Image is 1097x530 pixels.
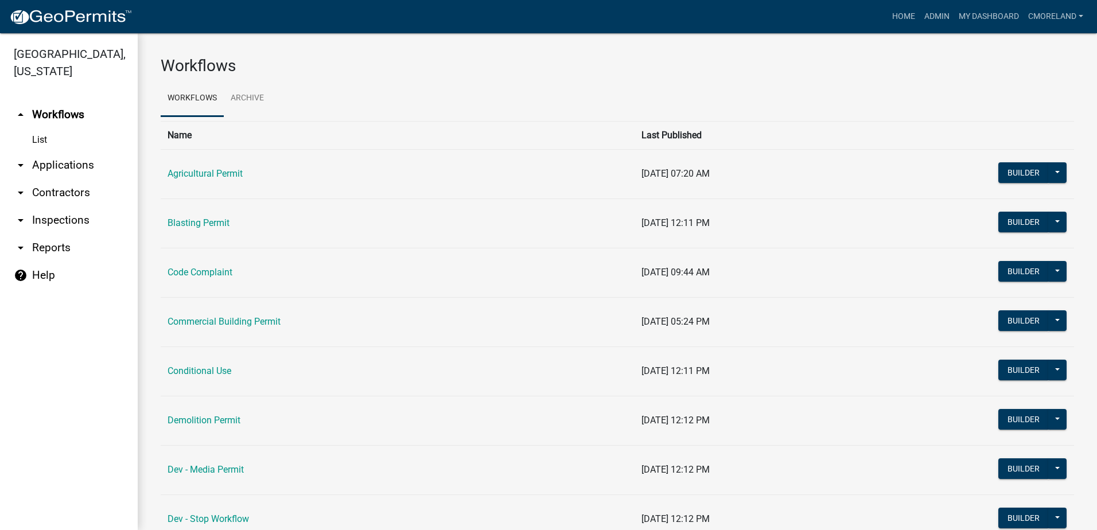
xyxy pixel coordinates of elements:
[998,508,1049,528] button: Builder
[998,310,1049,331] button: Builder
[168,168,243,179] a: Agricultural Permit
[998,360,1049,380] button: Builder
[641,316,710,327] span: [DATE] 05:24 PM
[635,121,916,149] th: Last Published
[641,217,710,228] span: [DATE] 12:11 PM
[998,162,1049,183] button: Builder
[168,365,231,376] a: Conditional Use
[161,80,224,117] a: Workflows
[168,217,229,228] a: Blasting Permit
[14,108,28,122] i: arrow_drop_up
[168,316,281,327] a: Commercial Building Permit
[641,365,710,376] span: [DATE] 12:11 PM
[1024,6,1088,28] a: cmoreland
[168,513,249,524] a: Dev - Stop Workflow
[954,6,1024,28] a: My Dashboard
[14,186,28,200] i: arrow_drop_down
[998,212,1049,232] button: Builder
[998,261,1049,282] button: Builder
[14,158,28,172] i: arrow_drop_down
[168,267,232,278] a: Code Complaint
[641,168,710,179] span: [DATE] 07:20 AM
[920,6,954,28] a: Admin
[888,6,920,28] a: Home
[168,464,244,475] a: Dev - Media Permit
[641,267,710,278] span: [DATE] 09:44 AM
[168,415,240,426] a: Demolition Permit
[998,409,1049,430] button: Builder
[14,268,28,282] i: help
[641,513,710,524] span: [DATE] 12:12 PM
[224,80,271,117] a: Archive
[14,241,28,255] i: arrow_drop_down
[641,415,710,426] span: [DATE] 12:12 PM
[998,458,1049,479] button: Builder
[14,213,28,227] i: arrow_drop_down
[161,56,1074,76] h3: Workflows
[641,464,710,475] span: [DATE] 12:12 PM
[161,121,635,149] th: Name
